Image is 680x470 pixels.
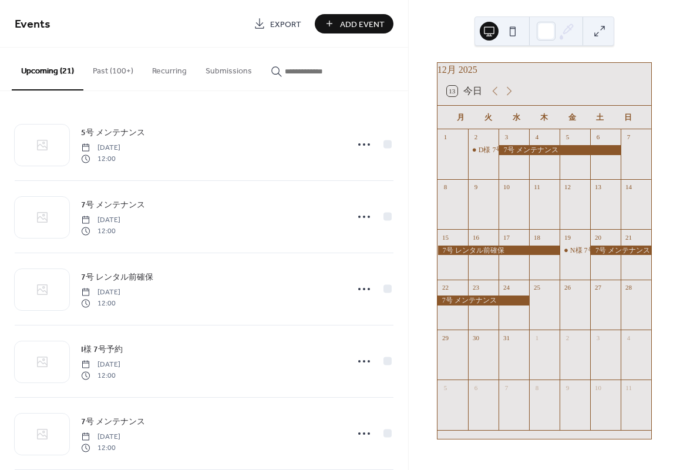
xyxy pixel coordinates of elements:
[533,133,541,142] div: 4
[437,246,560,256] div: 7号 レンタル前確保
[502,333,511,342] div: 31
[472,133,480,142] div: 2
[594,133,602,142] div: 6
[502,233,511,241] div: 17
[594,183,602,192] div: 13
[81,432,120,442] span: [DATE]
[570,246,623,256] div: N様 7号レンタル
[563,333,572,342] div: 2
[472,283,480,292] div: 23
[563,133,572,142] div: 5
[594,333,602,342] div: 3
[81,153,120,164] span: 12:00
[594,383,602,392] div: 10
[81,198,145,211] a: 7号 メンテナンス
[270,18,301,31] span: Export
[81,370,120,381] span: 12:00
[81,416,145,428] span: 7号 メンテナンス
[441,333,450,342] div: 29
[81,199,145,211] span: 7号 メンテナンス
[563,183,572,192] div: 12
[502,183,511,192] div: 10
[533,333,541,342] div: 1
[81,271,153,284] span: 7号 レンタル前確保
[563,383,572,392] div: 9
[81,344,123,356] span: I様 7号予約
[533,283,541,292] div: 25
[502,383,511,392] div: 7
[533,183,541,192] div: 11
[586,106,614,129] div: 土
[563,283,572,292] div: 26
[81,343,123,356] a: I様 7号予約
[15,13,51,36] span: Events
[472,233,480,241] div: 16
[624,283,633,292] div: 28
[441,183,450,192] div: 8
[624,233,633,241] div: 21
[533,233,541,241] div: 18
[479,145,531,155] div: D様 7号レンタル
[472,333,480,342] div: 30
[196,48,261,89] button: Submissions
[441,233,450,241] div: 15
[447,106,474,129] div: 月
[81,215,120,226] span: [DATE]
[594,283,602,292] div: 27
[81,226,120,236] span: 12:00
[81,442,120,453] span: 12:00
[83,48,143,89] button: Past (100+)
[81,127,145,139] span: 5号 メンテナンス
[624,383,633,392] div: 11
[443,83,486,99] button: 13今日
[472,383,480,392] div: 6
[441,133,450,142] div: 1
[503,106,530,129] div: 水
[624,183,633,192] div: 14
[530,106,558,129] div: 木
[474,106,502,129] div: 火
[502,133,511,142] div: 3
[502,283,511,292] div: 24
[245,14,310,33] a: Export
[614,106,642,129] div: 日
[590,246,651,256] div: 7号 メンテナンス
[340,18,385,31] span: Add Event
[81,360,120,370] span: [DATE]
[624,333,633,342] div: 4
[81,270,153,284] a: 7号 レンタル前確保
[441,283,450,292] div: 22
[81,298,120,308] span: 12:00
[315,14,393,33] button: Add Event
[81,143,120,153] span: [DATE]
[558,106,586,129] div: 金
[81,287,120,298] span: [DATE]
[468,145,499,155] div: D様 7号レンタル
[81,126,145,139] a: 5号 メンテナンス
[624,133,633,142] div: 7
[143,48,196,89] button: Recurring
[533,383,541,392] div: 8
[81,415,145,428] a: 7号 メンテナンス
[472,183,480,192] div: 9
[441,383,450,392] div: 5
[560,246,590,256] div: N様 7号レンタル
[437,63,651,77] div: 12月 2025
[499,145,621,155] div: 7号 メンテナンス
[594,233,602,241] div: 20
[12,48,83,90] button: Upcoming (21)
[437,296,529,305] div: 7号 メンテナンス
[563,233,572,241] div: 19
